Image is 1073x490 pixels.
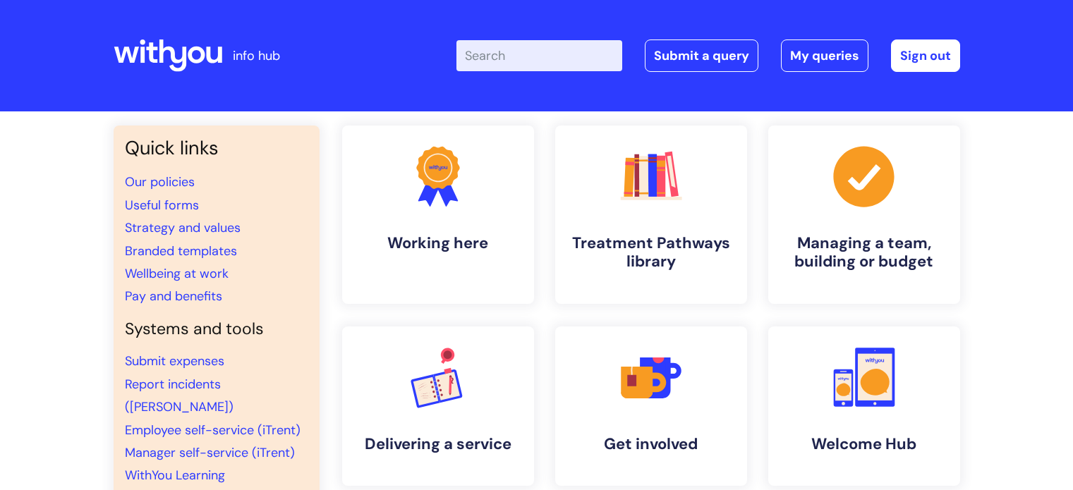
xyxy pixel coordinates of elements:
a: Branded templates [125,243,237,259]
a: Employee self-service (iTrent) [125,422,301,439]
p: info hub [233,44,280,67]
h4: Working here [353,234,523,252]
a: Sign out [891,39,960,72]
a: My queries [781,39,868,72]
a: Our policies [125,173,195,190]
a: Useful forms [125,197,199,214]
div: | - [456,39,960,72]
a: Wellbeing at work [125,265,229,282]
a: Manager self-service (iTrent) [125,444,295,461]
a: Submit a query [645,39,758,72]
a: Pay and benefits [125,288,222,305]
a: Working here [342,125,534,304]
h4: Managing a team, building or budget [780,234,949,271]
a: Report incidents ([PERSON_NAME]) [125,376,234,415]
h4: Treatment Pathways library [566,234,736,271]
a: Get involved [555,326,747,486]
h4: Systems and tools [125,319,308,339]
h4: Get involved [566,435,736,453]
a: Treatment Pathways library [555,125,747,304]
a: WithYou Learning [125,467,225,484]
h4: Delivering a service [353,435,523,453]
h4: Welcome Hub [780,435,949,453]
h3: Quick links [125,137,308,159]
input: Search [456,40,622,71]
a: Submit expenses [125,353,224,369]
a: Managing a team, building or budget [768,125,960,304]
a: Delivering a service [342,326,534,486]
a: Welcome Hub [768,326,960,486]
a: Strategy and values [125,219,241,236]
